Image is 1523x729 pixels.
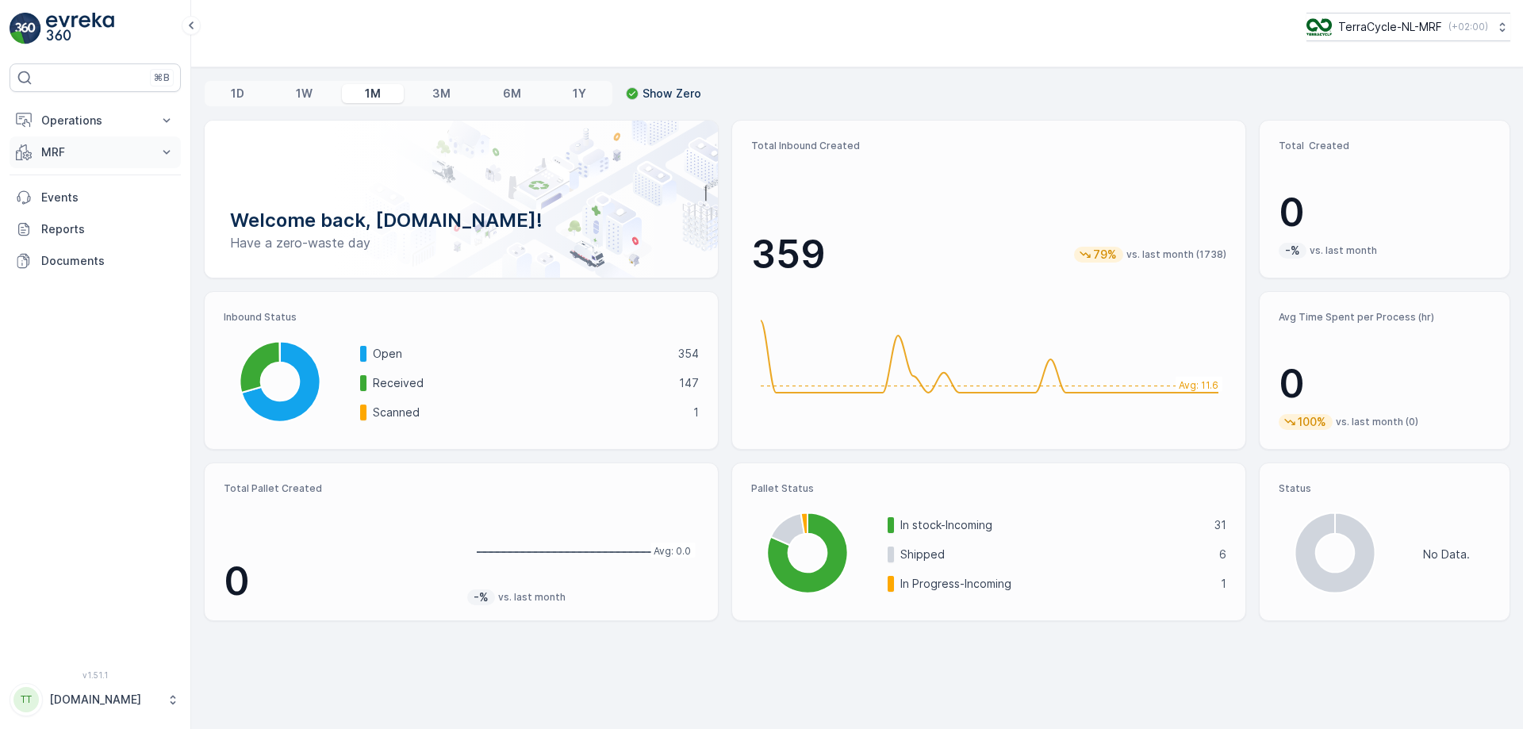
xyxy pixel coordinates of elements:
img: logo_light-DOdMpM7g.png [46,13,114,44]
p: Show Zero [643,86,701,102]
p: TerraCycle-NL-MRF [1338,19,1442,35]
p: ⌘B [154,71,170,84]
p: Status [1279,482,1490,495]
p: Reports [41,221,175,237]
p: 1 [693,405,699,420]
p: Avg Time Spent per Process (hr) [1279,311,1490,324]
p: Scanned [373,405,683,420]
p: 3M [432,86,451,102]
p: Total Pallet Created [224,482,455,495]
p: -% [472,589,490,605]
div: TT [13,687,39,712]
p: 354 [678,346,699,362]
p: Open [373,346,668,362]
p: Pallet Status [751,482,1226,495]
p: 0 [1279,360,1490,408]
p: 1D [231,86,244,102]
p: No Data. [1423,547,1470,562]
p: Inbound Status [224,311,699,324]
button: TerraCycle-NL-MRF(+02:00) [1306,13,1510,41]
a: Events [10,182,181,213]
p: vs. last month [1310,244,1377,257]
img: TC_v739CUj.png [1306,18,1332,36]
p: 0 [1279,189,1490,236]
p: Welcome back, [DOMAIN_NAME]! [230,208,692,233]
p: 1 [1221,576,1226,592]
p: 0 [224,558,455,605]
p: Documents [41,253,175,269]
p: MRF [41,144,149,160]
p: -% [1283,243,1302,259]
p: In Progress-Incoming [900,576,1210,592]
p: 1W [296,86,313,102]
img: logo [10,13,41,44]
p: 1M [365,86,381,102]
p: 6M [503,86,521,102]
p: 79% [1091,247,1118,263]
p: vs. last month (0) [1336,416,1418,428]
p: Have a zero-waste day [230,233,692,252]
p: Total Created [1279,140,1490,152]
p: 1Y [573,86,586,102]
button: Operations [10,105,181,136]
p: 147 [679,375,699,391]
button: MRF [10,136,181,168]
p: Received [373,375,669,391]
p: Total Inbound Created [751,140,1226,152]
p: 6 [1219,547,1226,562]
p: vs. last month (1738) [1126,248,1226,261]
button: TT[DOMAIN_NAME] [10,683,181,716]
p: [DOMAIN_NAME] [49,692,159,708]
span: v 1.51.1 [10,670,181,680]
a: Documents [10,245,181,277]
p: ( +02:00 ) [1448,21,1488,33]
p: 100% [1296,414,1328,430]
p: Events [41,190,175,205]
p: Operations [41,113,149,129]
p: 31 [1214,517,1226,533]
a: Reports [10,213,181,245]
p: 359 [751,231,826,278]
p: In stock-Incoming [900,517,1204,533]
p: vs. last month [498,591,566,604]
p: Shipped [900,547,1209,562]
